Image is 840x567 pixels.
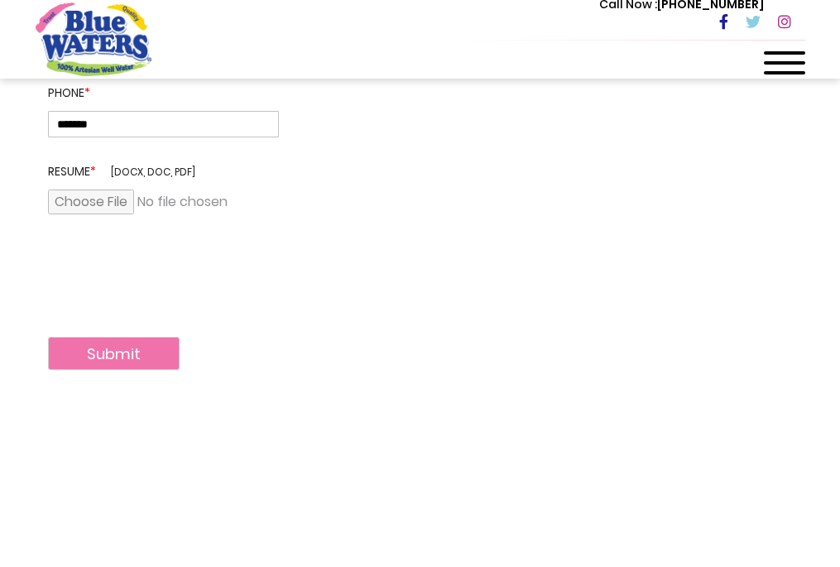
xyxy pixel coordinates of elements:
a: store logo [36,2,151,75]
button: Submit [48,337,180,370]
label: Phone [48,59,280,111]
iframe: reCAPTCHA [48,264,300,329]
label: Resume [48,137,280,190]
span: [docx, doc, pdf] [111,165,195,179]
